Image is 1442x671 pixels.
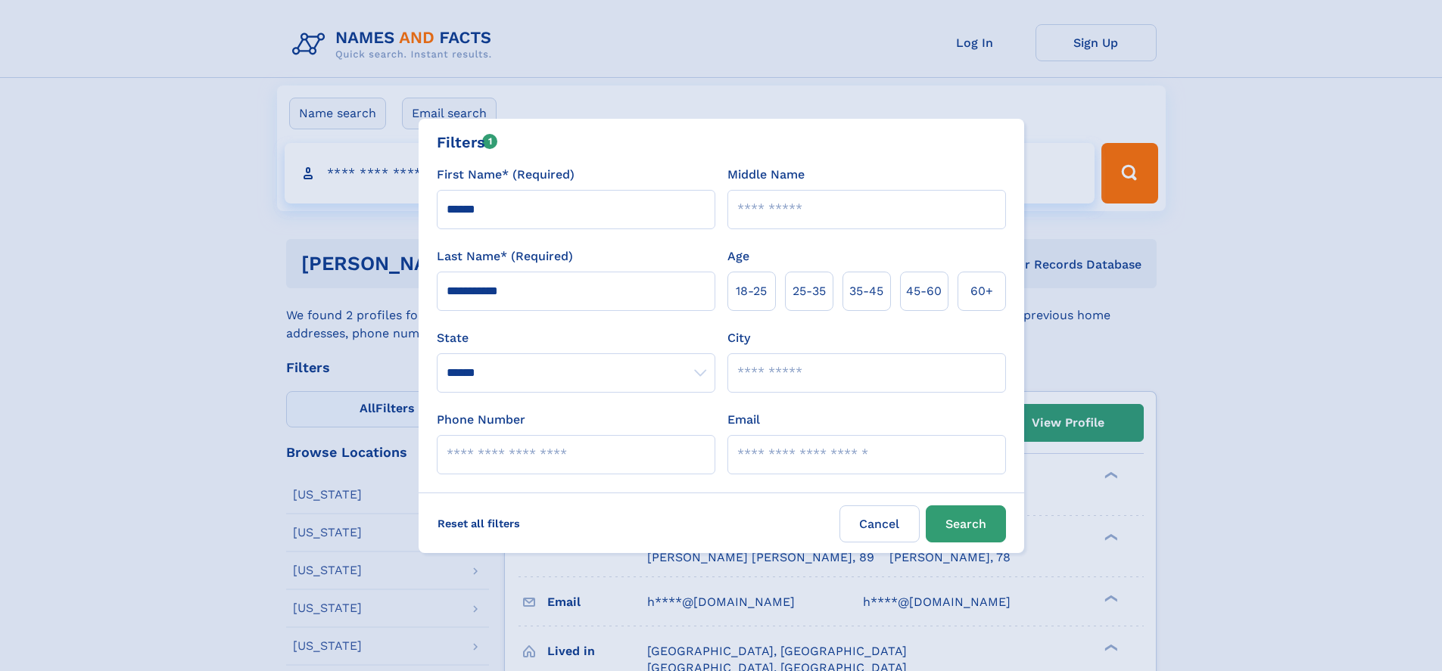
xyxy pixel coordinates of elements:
label: State [437,329,715,347]
span: 25‑35 [793,282,826,300]
label: Reset all filters [428,505,530,542]
span: 35‑45 [849,282,883,300]
div: Filters [437,131,498,154]
label: Cancel [839,505,920,542]
label: Last Name* (Required) [437,247,573,266]
span: 45‑60 [906,282,942,300]
label: First Name* (Required) [437,166,575,184]
span: 18‑25 [736,282,767,300]
label: City [727,329,750,347]
label: Phone Number [437,411,525,429]
label: Email [727,411,760,429]
span: 60+ [970,282,993,300]
button: Search [926,505,1006,542]
label: Middle Name [727,166,805,184]
label: Age [727,247,749,266]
